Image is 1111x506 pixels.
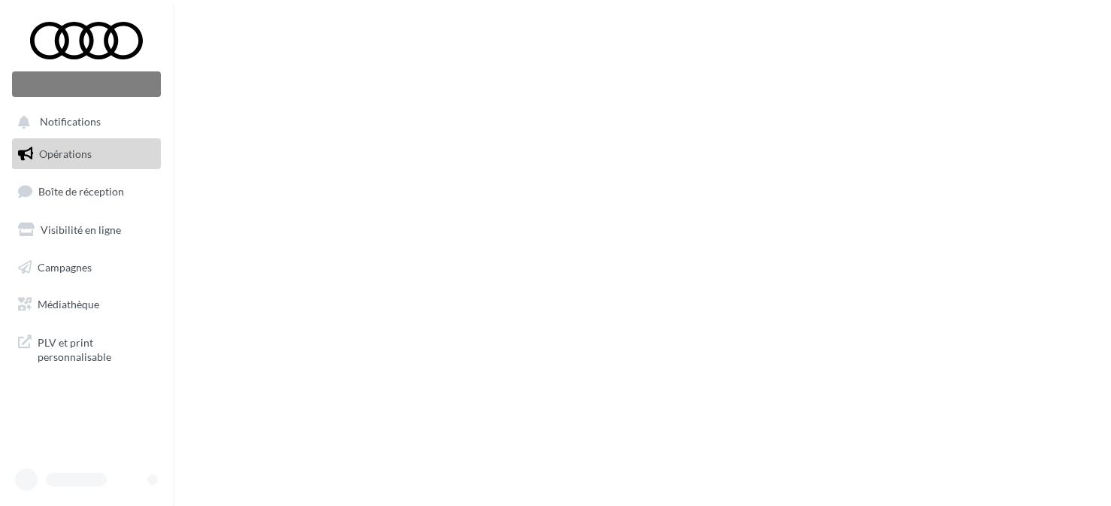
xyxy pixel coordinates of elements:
[41,223,121,236] span: Visibilité en ligne
[39,147,92,160] span: Opérations
[9,289,164,320] a: Médiathèque
[9,175,164,208] a: Boîte de réception
[9,214,164,246] a: Visibilité en ligne
[9,252,164,283] a: Campagnes
[38,298,99,311] span: Médiathèque
[38,332,155,365] span: PLV et print personnalisable
[9,326,164,371] a: PLV et print personnalisable
[40,116,101,129] span: Notifications
[38,260,92,273] span: Campagnes
[12,71,161,97] div: Nouvelle campagne
[38,185,124,198] span: Boîte de réception
[9,138,164,170] a: Opérations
